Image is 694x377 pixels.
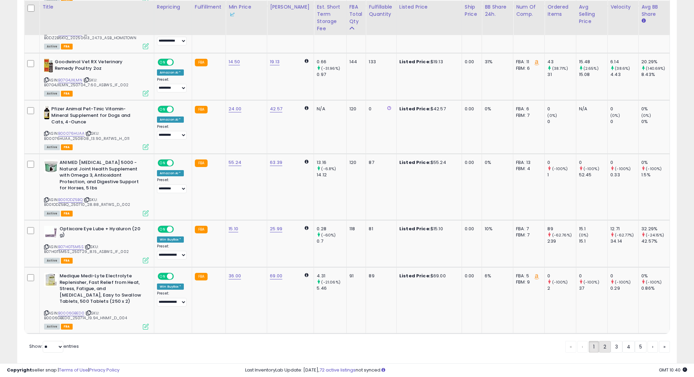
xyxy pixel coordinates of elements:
div: FBM: 7 [516,112,539,119]
div: 0.97 [317,71,346,78]
div: Velocity [610,3,635,11]
div: 6% [485,273,508,279]
div: 8.43% [641,71,670,78]
div: 0.28 [317,226,346,232]
div: $19.13 [399,59,456,65]
small: (-31.96%) [321,66,340,71]
div: FBM: 9 [516,279,539,285]
a: 25.99 [270,225,282,232]
div: 0% [641,119,670,125]
img: 4153LWMTXPL._SL40_.jpg [44,159,58,173]
div: 120 [349,159,361,166]
div: 42.57% [641,238,670,244]
span: OFF [173,59,184,65]
div: FBA: 7 [516,226,539,232]
span: ON [158,107,167,112]
span: FBA [61,324,73,330]
b: ANIMED [MEDICAL_DATA] 5000 - Natural Joint Health Supplement with Omega 3, Antioxidant Protection... [60,159,143,193]
div: Last InventoryLab Update: [DATE], not synced. [245,367,687,374]
small: (38.6%) [615,66,630,71]
a: 55.24 [229,159,241,166]
div: 0% [641,159,670,166]
div: 43 [547,59,576,65]
strong: Copyright [7,367,32,373]
img: 41wQ8fndcHL._SL40_.jpg [44,59,53,73]
div: Preset: [157,77,187,93]
span: All listings currently available for purchase on Amazon [44,324,60,330]
small: FBA [195,59,208,66]
div: 0 [610,119,638,125]
small: (-6.8%) [321,166,336,171]
div: 81 [369,226,391,232]
a: 5 [635,341,646,353]
div: 5.46 [317,285,346,291]
div: $55.24 [399,159,456,166]
div: Win BuyBox * [157,284,184,290]
b: Listed Price: [399,106,431,112]
small: (140.69%) [646,66,665,71]
div: 0% [485,159,508,166]
span: 2025-09-12 10:40 GMT [659,367,687,373]
div: 14.12 [317,172,346,178]
small: (-100%) [583,166,599,171]
img: InventoryLab Logo [229,11,235,18]
span: FBA [61,211,73,217]
a: 15.10 [229,225,238,232]
b: Goodwinol Vet RX Veterinary Remedy Poultry 2oz [55,59,138,73]
div: 0 [547,159,576,166]
span: › [652,343,653,350]
a: 36.00 [229,273,241,279]
span: ON [158,226,167,232]
div: 0.00 [465,59,476,65]
div: Fulfillment [195,3,223,11]
small: (-62.77%) [615,232,634,238]
b: Listed Price: [399,58,431,65]
b: Listed Price: [399,159,431,166]
div: 87 [369,159,391,166]
div: $15.10 [399,226,456,232]
div: 0% [641,106,670,112]
b: Optixcare Eye Lube + Hyaluron (20 g) [60,226,143,240]
div: Amazon AI * [157,117,184,123]
small: FBA [195,159,208,167]
img: 31ZQOQz2OIL._SL40_.jpg [44,226,58,240]
a: B00076HUAA [58,131,84,136]
div: 15.48 [579,59,608,65]
div: 10% [485,226,508,232]
img: 41fv2IvlxcL._SL40_.jpg [44,106,50,120]
span: FBA [61,91,73,97]
small: FBA [195,273,208,280]
a: 72 active listings [319,367,356,373]
div: Avg Selling Price [579,3,605,25]
small: (0%) [610,113,620,118]
div: ASIN: [44,159,149,215]
div: Ship Price [465,3,479,18]
div: FBA: 13 [516,159,539,166]
a: B07G4JXLMN [58,77,82,83]
div: Win BuyBox * [157,236,184,243]
div: seller snap | | [7,367,119,374]
div: FBA Total Qty [349,3,363,25]
span: | SKU: B0DZ2B6K1Q_20250613_24.73_ASB_HOMETOWN [44,30,136,41]
div: $69.00 [399,273,456,279]
small: (0%) [547,113,557,118]
div: 0.66 [317,59,346,65]
div: 133 [369,59,391,65]
div: 0.29 [610,285,638,291]
div: 0 [547,119,576,125]
div: 0 [579,159,608,166]
a: 63.39 [270,159,282,166]
span: OFF [173,274,184,279]
div: Some or all of the values in this column are provided from Inventory Lab. [229,11,264,18]
div: Repricing [157,3,189,11]
span: ON [158,160,167,166]
div: 0.00 [465,106,476,112]
div: 0 [547,106,576,112]
div: Fulfillable Quantity [369,3,393,18]
small: FBA [195,226,208,233]
a: Privacy Policy [89,367,119,373]
div: ASIN: [44,106,149,149]
div: Amazon AI * [157,170,184,176]
small: Avg BB Share. [641,18,645,24]
div: Preset: [157,30,187,46]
